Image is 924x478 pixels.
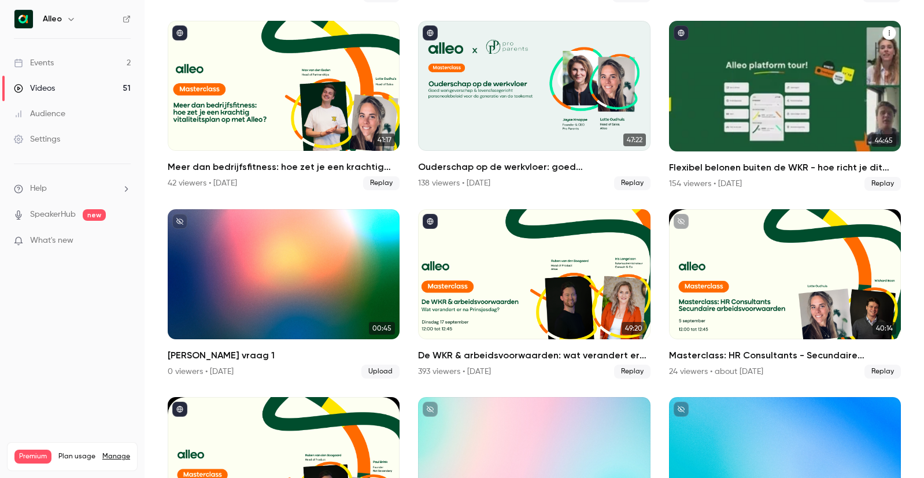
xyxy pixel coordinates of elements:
span: 00:45 [369,322,395,335]
button: unpublished [674,402,689,417]
span: Replay [614,176,651,190]
div: Videos [14,83,55,94]
a: 00:45[PERSON_NAME] vraag 10 viewers • [DATE]Upload [168,209,400,379]
div: 393 viewers • [DATE] [418,366,491,377]
a: SpeakerHub [30,209,76,221]
button: unpublished [674,214,689,229]
span: Replay [614,365,651,379]
button: published [172,25,187,40]
iframe: Noticeable Trigger [117,236,131,246]
div: 42 viewers • [DATE] [168,177,237,189]
a: 49:20De WKR & arbeidsvoorwaarden: wat verandert er na [DATE]?393 viewers • [DATE]Replay [418,209,650,379]
h2: Flexibel belonen buiten de WKR - hoe richt je dit optimaal in met Alleo? [669,161,901,175]
span: 49:20 [622,322,646,335]
a: 44:45Flexibel belonen buiten de WKR - hoe richt je dit optimaal in met Alleo?154 viewers • [DATE]... [669,21,901,191]
li: help-dropdown-opener [14,183,131,195]
span: Plan usage [58,452,95,461]
span: 44:45 [871,134,896,147]
li: De WKR & arbeidsvoorwaarden: wat verandert er na Prinsjesdag? [418,209,650,379]
h2: Meer dan bedrijfsfitness: hoe zet je een krachtig vitaliteitsplan op met Alleo? [168,160,400,174]
li: Ouderschap op de werkvloer: goed werkgeverschap & levensfasegericht personeelsbeleid voor de gene... [418,21,650,191]
button: published [423,214,438,229]
button: unpublished [423,402,438,417]
button: published [674,25,689,40]
span: 47:22 [623,134,646,146]
h6: Alleo [43,13,62,25]
a: 47:22Ouderschap op de werkvloer: goed werkgeverschap & levensfasegericht personeelsbeleid voor de... [418,21,650,191]
div: Settings [14,134,60,145]
h2: Masterclass: HR Consultants - Secundaire arbeidsvoorwaarden [669,349,901,362]
li: Flexibel belonen buiten de WKR - hoe richt je dit optimaal in met Alleo? [669,21,901,191]
a: 40:14Masterclass: HR Consultants - Secundaire arbeidsvoorwaarden24 viewers • about [DATE]Replay [669,209,901,379]
h2: [PERSON_NAME] vraag 1 [168,349,400,362]
img: Alleo [14,10,33,28]
span: 40:14 [873,322,896,335]
span: Upload [361,365,400,379]
a: 41:17Meer dan bedrijfsfitness: hoe zet je een krachtig vitaliteitsplan op met Alleo?42 viewers • ... [168,21,400,191]
a: Manage [102,452,130,461]
li: Paul vraag 1 [168,209,400,379]
h2: Ouderschap op de werkvloer: goed werkgeverschap & levensfasegericht personeelsbeleid voor de gene... [418,160,650,174]
span: Help [30,183,47,195]
div: 138 viewers • [DATE] [418,177,490,189]
span: Replay [363,176,400,190]
div: 154 viewers • [DATE] [669,178,742,190]
span: Replay [864,365,901,379]
li: Meer dan bedrijfsfitness: hoe zet je een krachtig vitaliteitsplan op met Alleo? [168,21,400,191]
button: unpublished [172,214,187,229]
span: Premium [14,450,51,464]
div: 0 viewers • [DATE] [168,366,234,377]
div: Audience [14,108,65,120]
span: 41:17 [374,134,395,146]
h2: De WKR & arbeidsvoorwaarden: wat verandert er na [DATE]? [418,349,650,362]
button: published [172,402,187,417]
div: Events [14,57,54,69]
span: new [83,209,106,221]
li: Masterclass: HR Consultants - Secundaire arbeidsvoorwaarden [669,209,901,379]
div: 24 viewers • about [DATE] [669,366,763,377]
span: Replay [864,177,901,191]
button: published [423,25,438,40]
span: What's new [30,235,73,247]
